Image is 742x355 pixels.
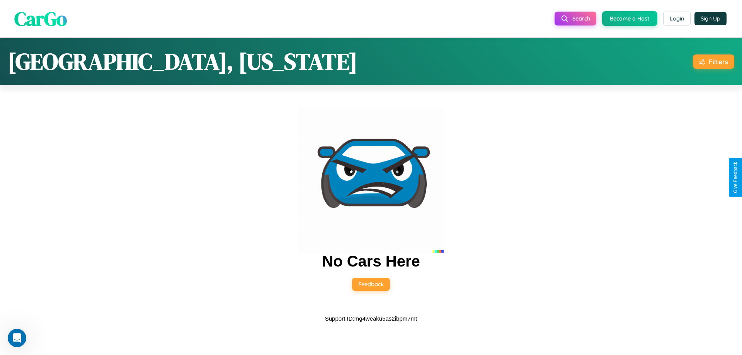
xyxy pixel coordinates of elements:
div: Filters [709,58,728,66]
h1: [GEOGRAPHIC_DATA], [US_STATE] [8,46,357,77]
img: car [298,107,444,253]
button: Sign Up [694,12,727,25]
button: Become a Host [602,11,657,26]
iframe: Intercom live chat [8,329,26,347]
button: Filters [693,54,734,69]
span: Search [572,15,590,22]
button: Login [663,12,691,25]
h2: No Cars Here [322,253,420,270]
span: CarGo [14,5,67,32]
button: Search [555,12,596,25]
button: Feedback [352,278,390,291]
div: Give Feedback [733,162,738,193]
p: Support ID: mg4weaku5as2ibpm7mt [325,313,417,324]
